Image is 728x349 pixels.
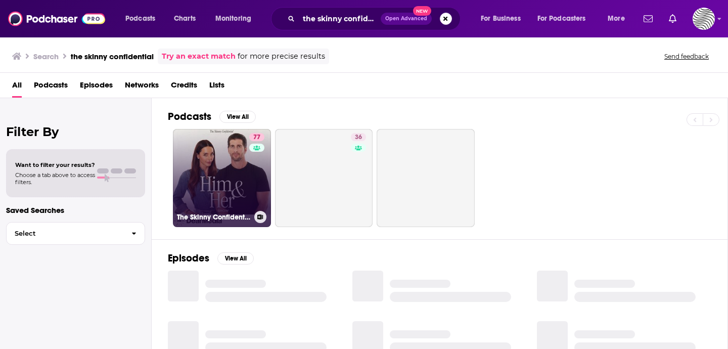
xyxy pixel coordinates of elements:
[281,7,470,30] div: Search podcasts, credits, & more...
[253,133,260,143] span: 77
[355,133,362,143] span: 36
[413,6,431,16] span: New
[80,77,113,98] a: Episodes
[7,230,123,237] span: Select
[351,133,366,141] a: 36
[125,12,155,26] span: Podcasts
[6,222,145,245] button: Select
[537,12,586,26] span: For Podcasters
[219,111,256,123] button: View All
[217,252,254,265] button: View All
[6,205,145,215] p: Saved Searches
[15,171,95,186] span: Choose a tab above to access filters.
[34,77,68,98] a: Podcasts
[173,129,271,227] a: 77The Skinny Confidential Him & Her Show
[162,51,236,62] a: Try an exact match
[208,11,264,27] button: open menu
[601,11,638,27] button: open menu
[215,12,251,26] span: Monitoring
[15,161,95,168] span: Want to filter your results?
[385,16,427,21] span: Open Advanced
[693,8,715,30] button: Show profile menu
[168,110,211,123] h2: Podcasts
[693,8,715,30] span: Logged in as OriginalStrategies
[531,11,601,27] button: open menu
[238,51,325,62] span: for more precise results
[168,110,256,123] a: PodcastsView All
[381,13,432,25] button: Open AdvancedNew
[608,12,625,26] span: More
[33,52,59,61] h3: Search
[71,52,154,61] h3: the skinny confidential
[167,11,202,27] a: Charts
[474,11,533,27] button: open menu
[6,124,145,139] h2: Filter By
[125,77,159,98] a: Networks
[661,52,712,61] button: Send feedback
[693,8,715,30] img: User Profile
[8,9,105,28] img: Podchaser - Follow, Share and Rate Podcasts
[12,77,22,98] a: All
[481,12,521,26] span: For Business
[174,12,196,26] span: Charts
[171,77,197,98] a: Credits
[249,133,264,141] a: 77
[177,213,250,222] h3: The Skinny Confidential Him & Her Show
[299,11,381,27] input: Search podcasts, credits, & more...
[665,10,680,27] a: Show notifications dropdown
[118,11,168,27] button: open menu
[275,129,373,227] a: 36
[209,77,224,98] a: Lists
[168,252,209,265] h2: Episodes
[640,10,657,27] a: Show notifications dropdown
[168,252,254,265] a: EpisodesView All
